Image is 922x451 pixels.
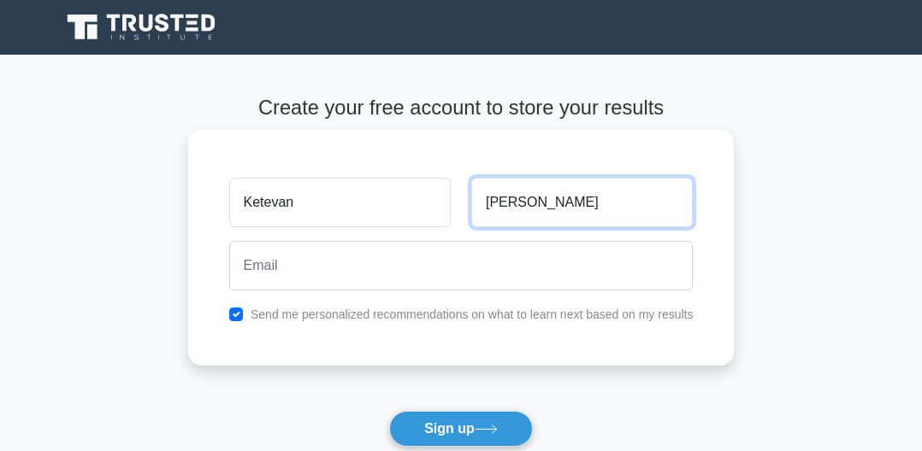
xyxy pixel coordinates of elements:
[229,241,694,290] input: Email
[229,178,451,227] input: First name
[251,307,694,321] label: Send me personalized recommendations on what to learn next based on my results
[389,411,533,447] button: Sign up
[471,178,693,227] input: Last name
[188,96,735,120] h4: Create your free account to store your results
